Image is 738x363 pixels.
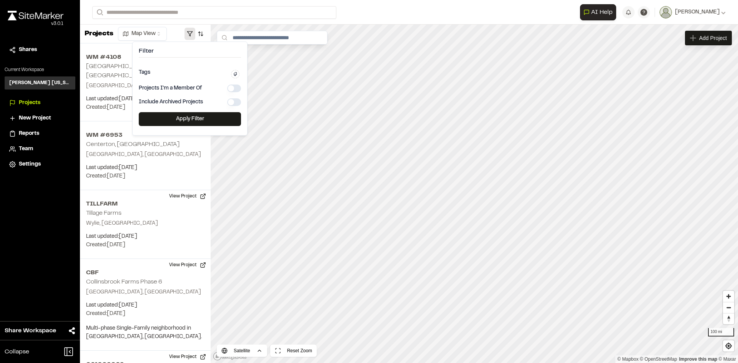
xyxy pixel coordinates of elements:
[139,48,241,58] h4: Filter
[165,259,211,271] button: View Project
[19,99,40,107] span: Projects
[5,326,56,335] span: Share Workspace
[723,313,734,324] button: Reset bearing to north
[723,340,734,351] button: Find my location
[231,70,239,78] button: Edit Tags
[580,4,619,20] div: Open AI Assistant
[92,6,106,19] button: Search
[675,8,720,17] span: [PERSON_NAME]
[9,80,71,86] h3: [PERSON_NAME] [US_STATE]
[86,172,204,181] p: Created: [DATE]
[213,352,247,361] a: Mapbox logo
[9,160,71,169] a: Settings
[580,4,616,20] button: Open AI Assistant
[19,145,33,153] span: Team
[86,151,204,159] p: [GEOGRAPHIC_DATA], [GEOGRAPHIC_DATA]
[86,95,204,103] p: Last updated: [DATE]
[86,53,204,62] h2: WM #4108
[9,129,71,138] a: Reports
[8,11,63,20] img: rebrand.png
[165,351,211,363] button: View Project
[19,129,39,138] span: Reports
[86,82,204,90] p: [GEOGRAPHIC_DATA], [GEOGRAPHIC_DATA]
[591,8,613,17] span: AI Help
[211,25,738,363] canvas: Map
[679,356,717,362] a: Map feedback
[640,356,677,362] a: OpenStreetMap
[139,70,150,75] label: Tags
[86,131,204,140] h2: WM #6953
[9,46,71,54] a: Shares
[5,66,75,73] p: Current Workspace
[86,241,204,249] p: Created: [DATE]
[723,291,734,302] button: Zoom in
[86,288,204,297] p: [GEOGRAPHIC_DATA], [GEOGRAPHIC_DATA]
[165,190,211,202] button: View Project
[86,164,204,172] p: Last updated: [DATE]
[9,114,71,123] a: New Project
[270,345,317,357] button: Reset Zoom
[217,345,267,357] button: Satellite
[86,232,204,241] p: Last updated: [DATE]
[718,356,736,362] a: Maxar
[699,34,727,42] span: Add Project
[8,20,63,27] div: Oh geez...please don't...
[86,142,180,147] h2: Centerton, [GEOGRAPHIC_DATA]
[139,86,202,91] label: Projects I'm a Member Of
[86,211,121,216] h2: Tillage Farms
[5,347,29,356] span: Collapse
[86,324,204,341] p: Multi-phase Single-Family neighborhood in [GEOGRAPHIC_DATA], [GEOGRAPHIC_DATA].
[86,64,150,78] h2: [GEOGRAPHIC_DATA], [GEOGRAPHIC_DATA]
[86,199,204,209] h2: TILLFARM
[19,160,41,169] span: Settings
[723,302,734,313] button: Zoom out
[86,310,204,318] p: Created: [DATE]
[86,103,204,112] p: Created: [DATE]
[708,328,734,336] div: 100 mi
[660,6,672,18] img: User
[660,6,726,18] button: [PERSON_NAME]
[86,301,204,310] p: Last updated: [DATE]
[85,29,113,39] p: Projects
[139,99,203,105] label: Include Archived Projects
[19,114,51,123] span: New Project
[86,279,162,285] h2: Collinsbrook Farms Phase 6
[19,46,37,54] span: Shares
[139,112,241,126] button: Apply Filter
[86,219,204,228] p: Wylie, [GEOGRAPHIC_DATA]
[9,145,71,153] a: Team
[617,356,638,362] a: Mapbox
[86,268,204,277] h2: CBF
[9,99,71,107] a: Projects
